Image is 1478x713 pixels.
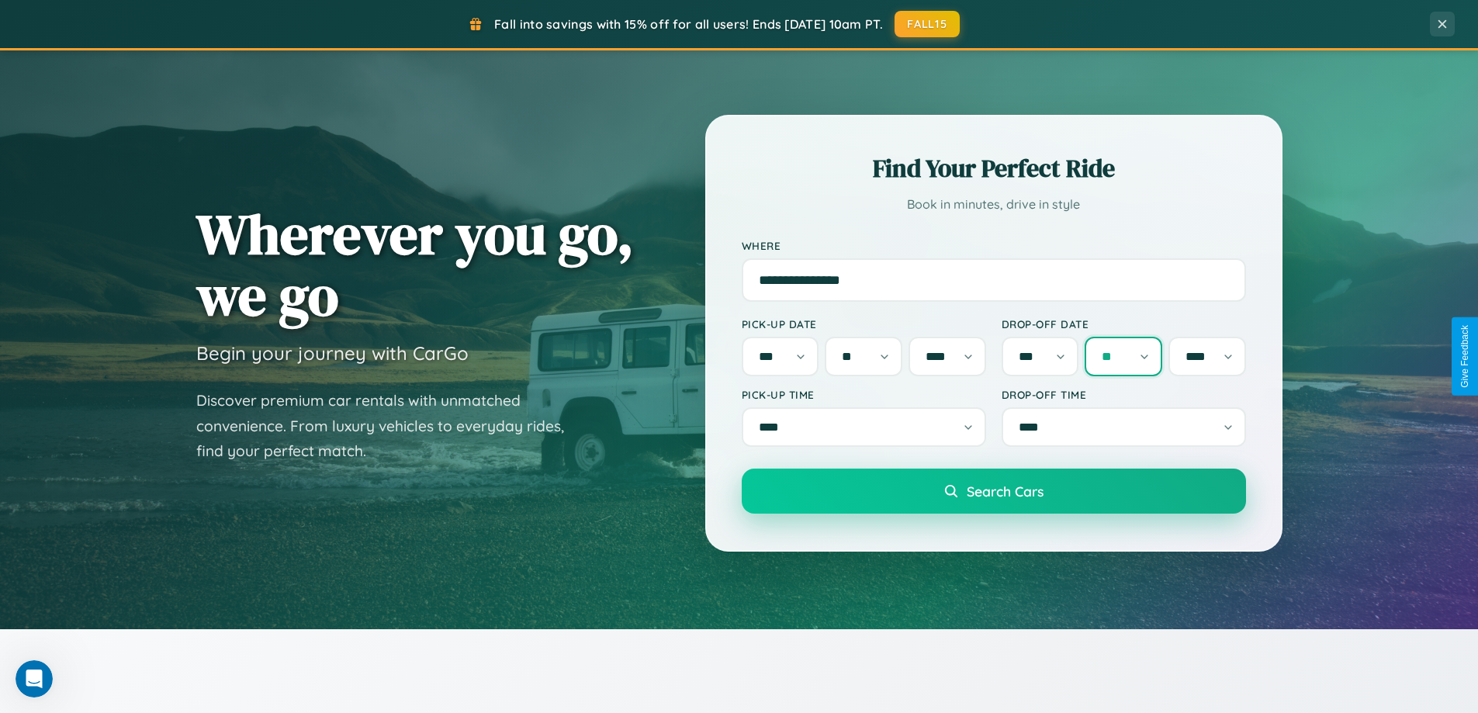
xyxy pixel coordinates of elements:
[967,483,1044,500] span: Search Cars
[1002,317,1246,331] label: Drop-off Date
[196,341,469,365] h3: Begin your journey with CarGo
[742,317,986,331] label: Pick-up Date
[16,660,53,697] iframe: Intercom live chat
[742,193,1246,216] p: Book in minutes, drive in style
[742,388,986,401] label: Pick-up Time
[1002,388,1246,401] label: Drop-off Time
[196,388,584,464] p: Discover premium car rentals with unmatched convenience. From luxury vehicles to everyday rides, ...
[494,16,883,32] span: Fall into savings with 15% off for all users! Ends [DATE] 10am PT.
[1459,325,1470,388] div: Give Feedback
[742,151,1246,185] h2: Find Your Perfect Ride
[196,203,634,326] h1: Wherever you go, we go
[895,11,960,37] button: FALL15
[742,469,1246,514] button: Search Cars
[742,239,1246,252] label: Where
